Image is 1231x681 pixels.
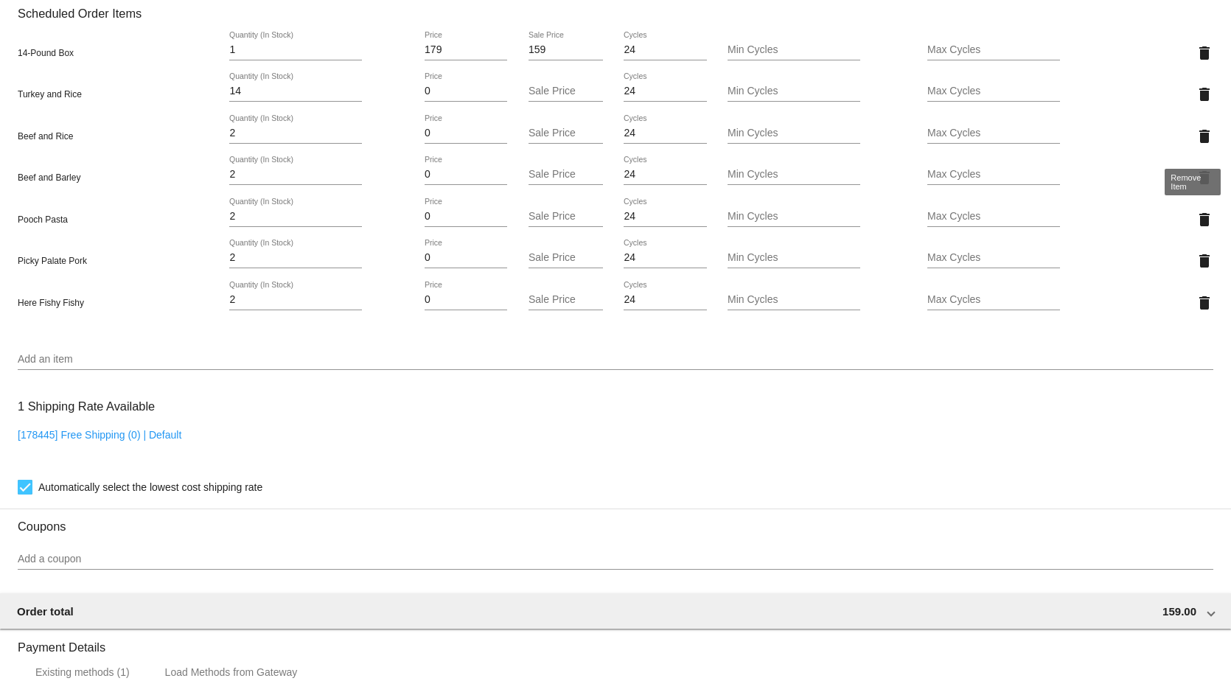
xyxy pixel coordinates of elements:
[425,44,507,56] input: Price
[35,666,130,678] div: Existing methods (1)
[18,214,68,225] span: Pooch Pasta
[927,128,1060,139] input: Max Cycles
[927,211,1060,223] input: Max Cycles
[229,128,362,139] input: Quantity (In Stock)
[18,553,1213,565] input: Add a coupon
[1196,169,1213,186] mat-icon: delete
[229,44,362,56] input: Quantity (In Stock)
[425,169,507,181] input: Price
[927,169,1060,181] input: Max Cycles
[1196,211,1213,228] mat-icon: delete
[18,429,181,441] a: [178445] Free Shipping (0) | Default
[18,391,155,422] h3: 1 Shipping Rate Available
[229,169,362,181] input: Quantity (In Stock)
[1162,605,1196,618] span: 159.00
[624,252,706,264] input: Cycles
[927,85,1060,97] input: Max Cycles
[624,211,706,223] input: Cycles
[728,169,860,181] input: Min Cycles
[927,294,1060,306] input: Max Cycles
[1196,294,1213,312] mat-icon: delete
[927,44,1060,56] input: Max Cycles
[529,169,603,181] input: Sale Price
[529,85,603,97] input: Sale Price
[18,298,84,308] span: Here Fishy Fishy
[1196,128,1213,145] mat-icon: delete
[425,211,507,223] input: Price
[624,44,706,56] input: Cycles
[18,509,1213,534] h3: Coupons
[18,89,82,99] span: Turkey and Rice
[529,211,603,223] input: Sale Price
[425,85,507,97] input: Price
[529,294,603,306] input: Sale Price
[18,629,1213,654] h3: Payment Details
[17,605,74,618] span: Order total
[165,666,298,678] div: Load Methods from Gateway
[624,85,706,97] input: Cycles
[229,85,362,97] input: Quantity (In Stock)
[728,128,860,139] input: Min Cycles
[38,478,262,496] span: Automatically select the lowest cost shipping rate
[624,294,706,306] input: Cycles
[728,211,860,223] input: Min Cycles
[18,256,87,266] span: Picky Palate Pork
[728,85,860,97] input: Min Cycles
[1196,85,1213,103] mat-icon: delete
[18,131,73,142] span: Beef and Rice
[18,172,80,183] span: Beef and Barley
[229,252,362,264] input: Quantity (In Stock)
[425,252,507,264] input: Price
[529,44,603,56] input: Sale Price
[1196,252,1213,270] mat-icon: delete
[624,169,706,181] input: Cycles
[728,44,860,56] input: Min Cycles
[728,294,860,306] input: Min Cycles
[728,252,860,264] input: Min Cycles
[1196,44,1213,62] mat-icon: delete
[18,48,74,58] span: 14-Pound Box
[229,294,362,306] input: Quantity (In Stock)
[927,252,1060,264] input: Max Cycles
[425,294,507,306] input: Price
[425,128,507,139] input: Price
[18,354,1213,366] input: Add an item
[624,128,706,139] input: Cycles
[229,211,362,223] input: Quantity (In Stock)
[529,252,603,264] input: Sale Price
[529,128,603,139] input: Sale Price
